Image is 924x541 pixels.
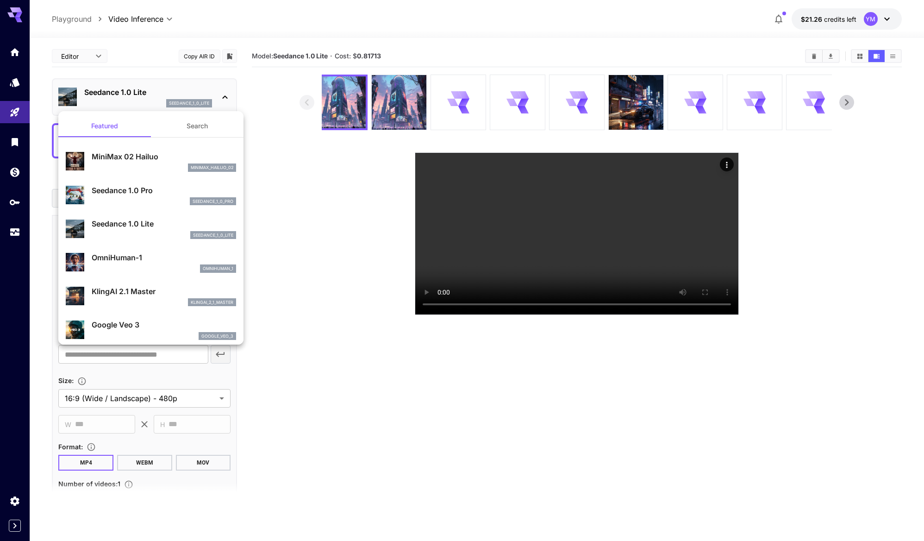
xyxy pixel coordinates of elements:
p: omnihuman_1 [203,265,233,272]
div: Seedance 1.0 Proseedance_1_0_pro [66,181,236,209]
p: klingai_2_1_master [191,299,233,306]
p: MiniMax 02 Hailuo [92,151,236,162]
p: Seedance 1.0 Lite [92,218,236,229]
p: KlingAI 2.1 Master [92,286,236,297]
div: MiniMax 02 Hailuominimax_hailuo_02 [66,147,236,176]
p: Google Veo 3 [92,319,236,330]
p: OmniHuman‑1 [92,252,236,263]
p: seedance_1_0_pro [193,198,233,205]
p: google_veo_3 [201,333,233,340]
p: minimax_hailuo_02 [191,164,233,171]
button: Search [151,115,243,137]
p: Seedance 1.0 Pro [92,185,236,196]
p: seedance_1_0_lite [193,232,233,239]
div: Seedance 1.0 Liteseedance_1_0_lite [66,214,236,243]
div: OmniHuman‑1omnihuman_1 [66,248,236,277]
div: Google Veo 3google_veo_3 [66,315,236,344]
div: KlingAI 2.1 Masterklingai_2_1_master [66,282,236,310]
button: Featured [58,115,151,137]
